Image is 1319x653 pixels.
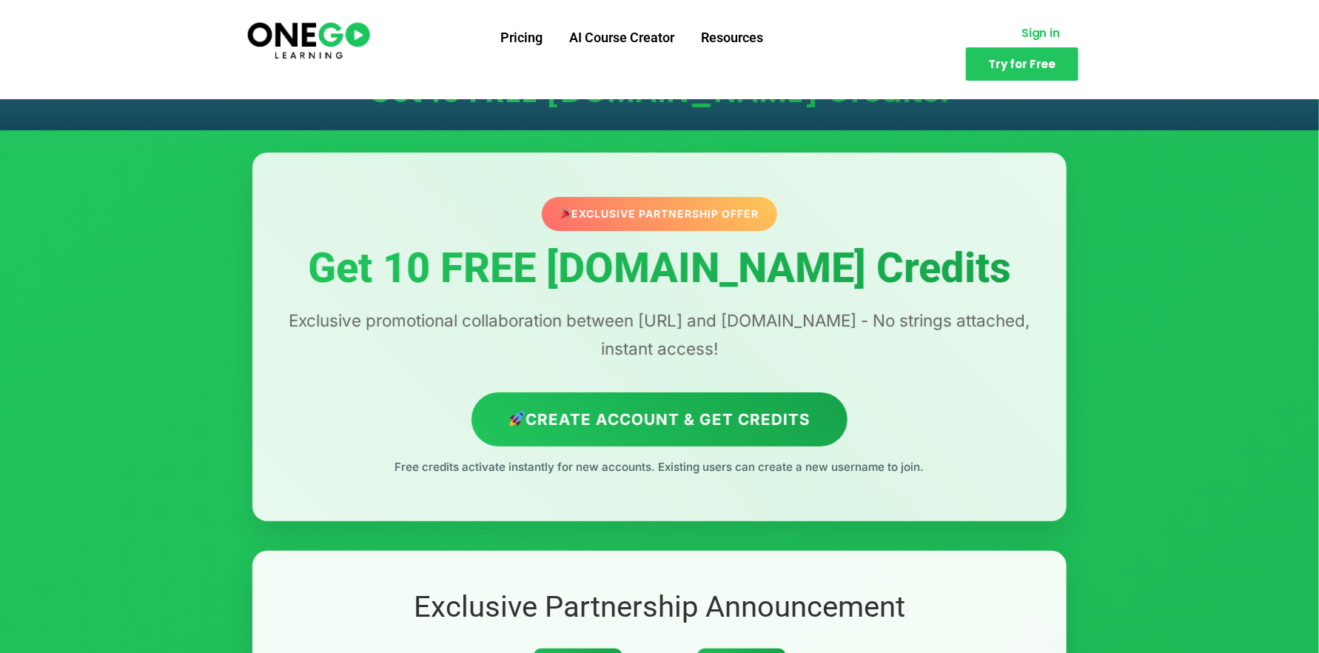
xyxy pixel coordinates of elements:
[988,58,1056,70] span: Try for Free
[1004,19,1078,47] a: Sign in
[282,246,1037,292] h1: Get 10 FREE [DOMAIN_NAME] Credits
[282,588,1037,626] h2: Exclusive Partnership Announcement
[1021,27,1061,38] span: Sign in
[282,307,1037,363] p: Exclusive promotional collaboration between [URL] and [DOMAIN_NAME] - No strings attached, instan...
[267,76,1052,107] h1: Get 10 FREE [DOMAIN_NAME] Credits!
[488,19,557,57] a: Pricing
[471,392,848,446] a: Create Account & Get Credits
[536,196,783,232] div: Exclusive Partnership Offer
[282,458,1037,477] p: Free credits activate instantly for new accounts. Existing users can create a new username to join.
[557,19,688,57] a: AI Course Creator
[966,47,1078,81] a: Try for Free
[688,19,777,57] a: Resources
[556,208,567,219] img: 🎉
[509,411,525,426] img: 🚀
